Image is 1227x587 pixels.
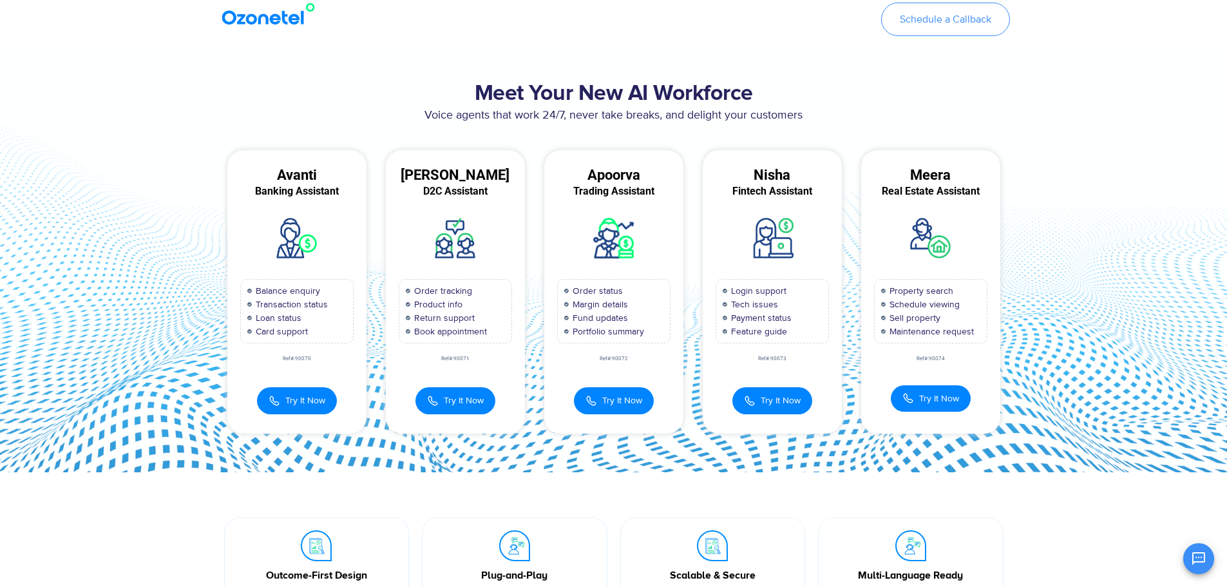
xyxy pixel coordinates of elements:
[703,356,842,361] div: Ref#:90073
[569,298,628,311] span: Margin details
[1183,543,1214,574] button: Open chat
[732,387,812,414] button: Try It Now
[227,186,366,197] div: Banking Assistant
[544,186,683,197] div: Trading Assistant
[252,298,328,311] span: Transaction status
[902,392,914,404] img: Call Icon
[881,3,1010,36] a: Schedule a Callback
[218,107,1010,124] p: Voice agents that work 24/7, never take breaks, and delight your customers
[728,325,787,338] span: Feature guide
[227,169,366,181] div: Avanti
[427,394,439,408] img: Call Icon
[444,394,484,407] span: Try It Now
[252,311,301,325] span: Loan status
[838,568,984,583] div: Multi-Language Ready
[640,568,786,583] div: Scalable & Secure
[728,298,778,311] span: Tech issues
[386,186,525,197] div: D2C Assistant
[886,311,940,325] span: Sell property
[886,298,960,311] span: Schedule viewing
[252,284,320,298] span: Balance enquiry
[728,284,786,298] span: Login support
[861,186,1000,197] div: Real Estate Assistant
[703,186,842,197] div: Fintech Assistant
[411,325,487,338] span: Book appointment
[257,387,337,414] button: Try It Now
[569,325,644,338] span: Portfolio summary
[585,394,597,408] img: Call Icon
[244,568,390,583] div: Outcome-First Design
[891,385,971,412] button: Try It Now
[886,284,953,298] span: Property search
[227,356,366,361] div: Ref#:90070
[269,394,280,408] img: Call Icon
[386,169,525,181] div: [PERSON_NAME]
[919,392,959,405] span: Try It Now
[285,394,325,407] span: Try It Now
[744,394,756,408] img: Call Icon
[569,311,628,325] span: Fund updates
[569,284,623,298] span: Order status
[703,169,842,181] div: Nisha
[386,356,525,361] div: Ref#:90071
[900,14,991,24] span: Schedule a Callback
[728,311,792,325] span: Payment status
[544,169,683,181] div: Apoorva
[861,169,1000,181] div: Meera
[602,394,642,407] span: Try It Now
[886,325,974,338] span: Maintenance request
[442,568,587,583] div: Plug-and-Play
[861,356,1000,361] div: Ref#:90074
[411,284,472,298] span: Order tracking
[252,325,308,338] span: Card support
[218,81,1010,107] h2: Meet Your New AI Workforce
[761,394,801,407] span: Try It Now
[574,387,654,414] button: Try It Now
[411,298,462,311] span: Product info
[544,356,683,361] div: Ref#:90072
[411,311,475,325] span: Return support
[415,387,495,414] button: Try It Now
